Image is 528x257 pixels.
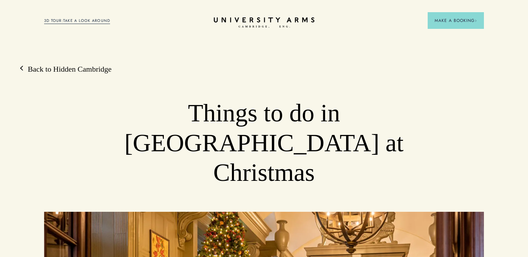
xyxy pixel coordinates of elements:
a: Back to Hidden Cambridge [21,64,111,74]
a: 3D TOUR:TAKE A LOOK AROUND [44,18,110,24]
button: Make a BookingArrow icon [428,12,484,29]
a: Home [214,17,315,28]
h1: Things to do in [GEOGRAPHIC_DATA] at Christmas [88,98,440,188]
span: Make a Booking [435,17,477,24]
img: Arrow icon [475,19,477,22]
